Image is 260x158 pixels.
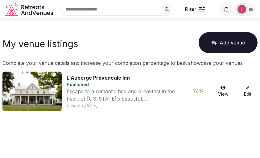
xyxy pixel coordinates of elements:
[2,59,258,67] p: Complete your venue details and increase your completion percentage to best showcase your venues
[67,102,184,109] div: Created [DATE]
[5,2,54,16] svg: Retreats and Venues company logo
[188,88,208,95] div: 74 %
[213,85,233,97] a: View
[5,2,54,16] a: Visit the homepage
[2,72,62,111] img: Venue cover photo for L'Auberge Provencale Inn
[67,75,130,81] a: L'Auberge Provencale Inn
[199,32,258,53] button: Add venue
[238,85,258,97] a: Edit
[181,3,209,15] button: Filter
[67,82,89,87] span: Published
[67,88,184,102] div: Escape to a romantic bed and breakfast in the heart of [US_STATE]’s beautiful [GEOGRAPHIC_DATA]. ...
[237,5,246,14] img: laubergeprovencale.com
[185,6,196,12] span: Filter
[2,38,78,49] h1: My venue listings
